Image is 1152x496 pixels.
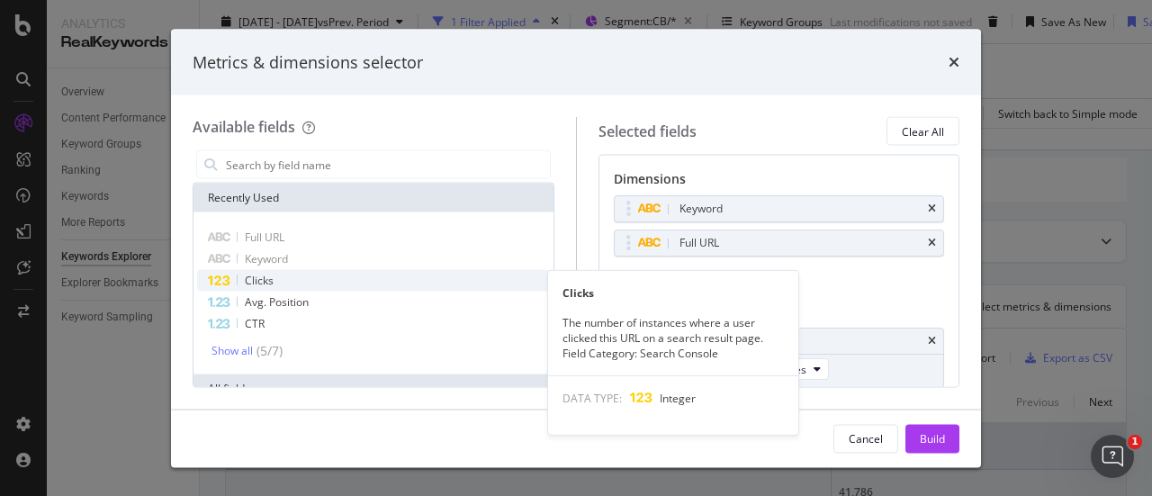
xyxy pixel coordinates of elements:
div: times [928,336,936,347]
div: Full URL [679,234,719,252]
div: Clear All [902,123,944,139]
button: Cancel [833,424,898,453]
span: Keyword [245,251,288,266]
span: Clicks [245,273,274,288]
div: Available fields [193,117,295,137]
span: DATA TYPE: [562,391,622,406]
div: Selected fields [598,121,697,141]
button: Build [905,424,959,453]
div: times [928,238,936,248]
div: Cancel [849,430,883,446]
span: Integer [660,391,696,406]
div: Dimensions [614,170,945,195]
span: 1 [1128,435,1142,449]
div: times [928,203,936,214]
span: CTR [245,316,265,331]
div: Clicks [548,284,798,300]
div: Keyword [679,200,723,218]
span: Full URL [245,230,284,245]
div: Metrics & dimensions selector [193,50,423,74]
input: Search by field name [224,151,550,178]
div: The number of instances where a user clicked this URL on a search result page. Field Category: Se... [548,314,798,360]
div: Show all [211,345,253,357]
span: Avg. Position [245,294,309,310]
div: Keywordtimes [614,195,945,222]
div: modal [171,29,981,467]
div: Build [920,430,945,446]
div: Recently Used [193,184,553,212]
div: times [949,50,959,74]
div: Full URLtimes [614,230,945,257]
div: ( 5 / 7 ) [253,342,283,360]
div: All fields [193,374,553,403]
iframe: Intercom live chat [1091,435,1134,478]
button: Clear All [886,117,959,146]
